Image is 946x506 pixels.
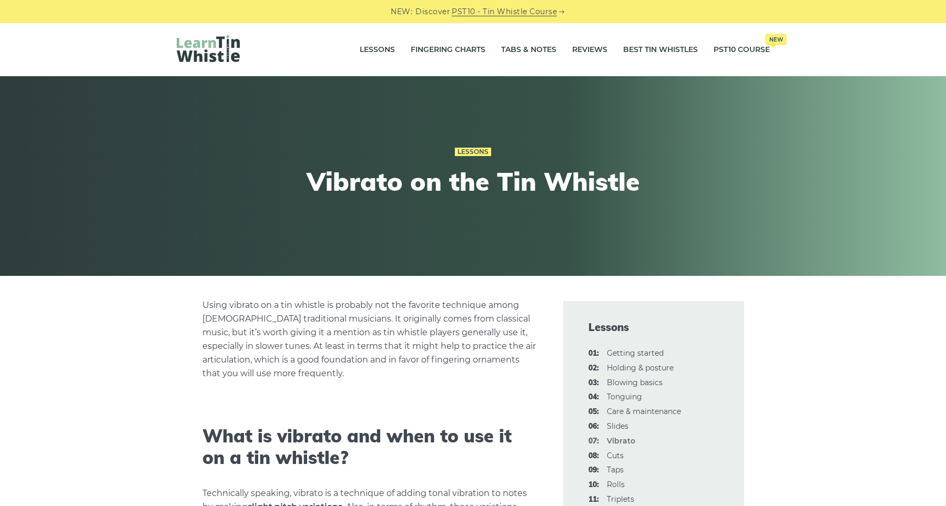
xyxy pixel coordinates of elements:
p: Using vibrato on a tin whistle is probably not the favorite technique among [DEMOGRAPHIC_DATA] tr... [202,298,538,380]
span: New [765,34,787,45]
h1: Vibrato on the Tin Whistle [280,167,667,197]
a: 09:Taps [607,465,624,474]
a: Best Tin Whistles [623,37,698,63]
span: 01: [588,347,599,360]
a: 08:Cuts [607,451,624,460]
a: 05:Care & maintenance [607,407,681,416]
span: 03: [588,377,599,389]
a: 01:Getting started [607,348,664,358]
span: 02: [588,362,599,375]
span: 10: [588,479,599,491]
a: Fingering Charts [411,37,485,63]
a: Reviews [572,37,607,63]
a: 02:Holding & posture [607,363,674,373]
span: 05: [588,406,599,418]
a: 06:Slides [607,421,628,431]
a: 11:Triplets [607,494,634,504]
span: 11: [588,493,599,506]
a: 04:Tonguing [607,392,642,401]
a: 03:Blowing basics [607,378,663,387]
a: 10:Rolls [607,480,625,489]
img: LearnTinWhistle.com [177,35,240,62]
strong: Vibrato [607,436,635,446]
a: Lessons [360,37,395,63]
span: 06: [588,420,599,433]
span: Lessons [588,320,719,335]
span: 04: [588,391,599,404]
a: Tabs & Notes [501,37,556,63]
span: 07: [588,435,599,448]
a: PST10 CourseNew [714,37,770,63]
span: 09: [588,464,599,477]
span: 08: [588,450,599,462]
a: Lessons [455,148,491,156]
h2: What is vibrato and when to use it on a tin whistle? [202,426,538,469]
